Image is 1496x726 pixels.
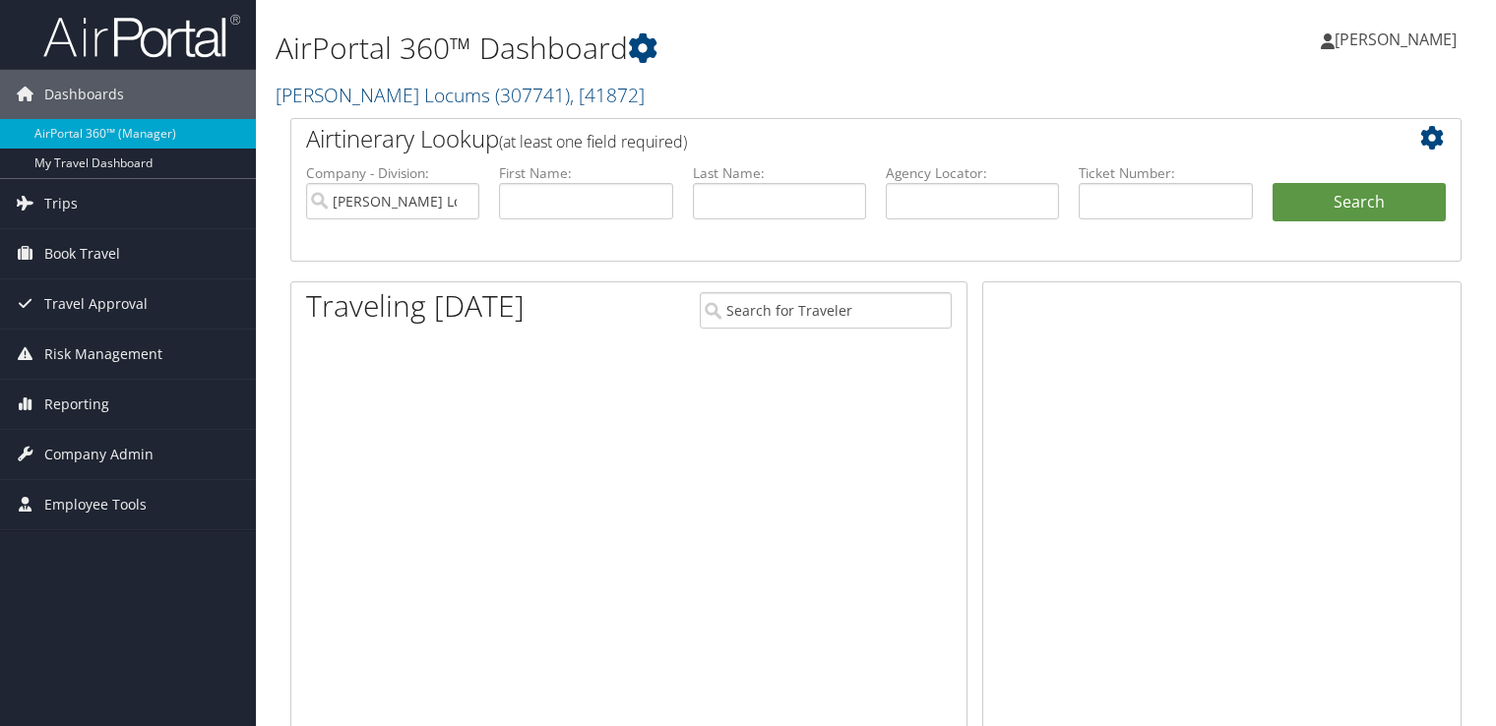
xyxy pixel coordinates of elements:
span: Risk Management [44,330,162,379]
label: Ticket Number: [1079,163,1252,183]
span: Company Admin [44,430,154,479]
span: , [ 41872 ] [570,82,645,108]
button: Search [1273,183,1446,222]
label: First Name: [499,163,672,183]
span: ( 307741 ) [495,82,570,108]
h1: Traveling [DATE] [306,285,525,327]
label: Last Name: [693,163,866,183]
span: Trips [44,179,78,228]
a: [PERSON_NAME] Locums [276,82,645,108]
span: Reporting [44,380,109,429]
span: (at least one field required) [499,131,687,152]
label: Agency Locator: [886,163,1059,183]
span: Book Travel [44,229,120,278]
span: Employee Tools [44,480,147,529]
span: Travel Approval [44,279,148,329]
a: [PERSON_NAME] [1321,10,1476,69]
img: airportal-logo.png [43,13,240,59]
span: Dashboards [44,70,124,119]
h2: Airtinerary Lookup [306,122,1348,155]
h1: AirPortal 360™ Dashboard [276,28,1076,69]
label: Company - Division: [306,163,479,183]
input: Search for Traveler [700,292,952,329]
span: [PERSON_NAME] [1335,29,1457,50]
